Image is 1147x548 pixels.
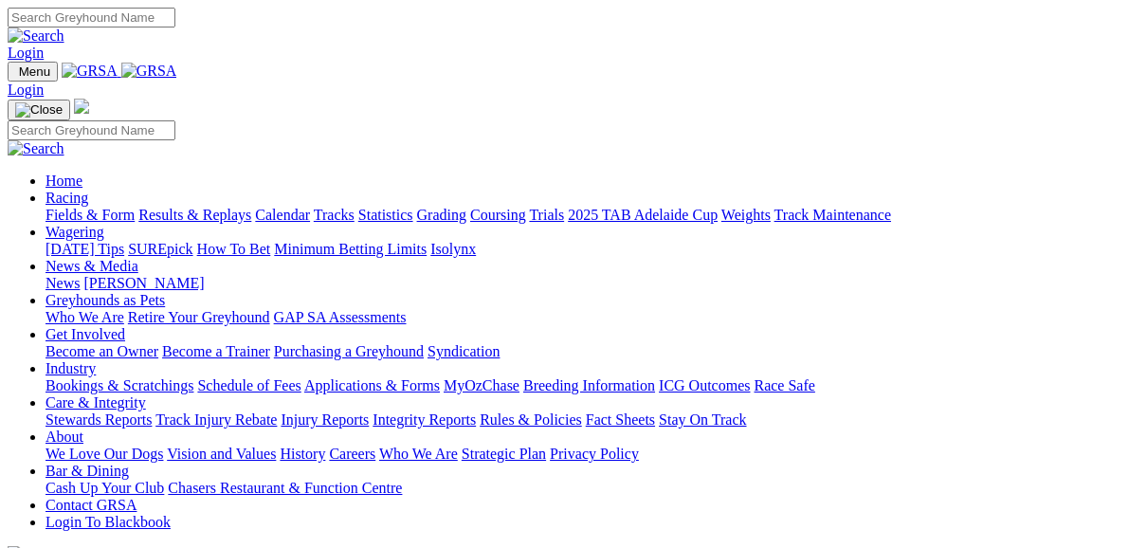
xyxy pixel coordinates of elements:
[550,446,639,462] a: Privacy Policy
[167,446,276,462] a: Vision and Values
[430,241,476,257] a: Isolynx
[74,99,89,114] img: logo-grsa-white.png
[280,446,325,462] a: History
[8,100,70,120] button: Toggle navigation
[523,377,655,393] a: Breeding Information
[470,207,526,223] a: Coursing
[138,207,251,223] a: Results & Replays
[155,411,277,428] a: Track Injury Rebate
[373,411,476,428] a: Integrity Reports
[46,292,165,308] a: Greyhounds as Pets
[428,343,500,359] a: Syndication
[8,62,58,82] button: Toggle navigation
[46,190,88,206] a: Racing
[659,377,750,393] a: ICG Outcomes
[121,63,177,80] img: GRSA
[46,241,1139,258] div: Wagering
[46,446,163,462] a: We Love Our Dogs
[274,343,424,359] a: Purchasing a Greyhound
[46,241,124,257] a: [DATE] Tips
[754,377,814,393] a: Race Safe
[46,480,1139,497] div: Bar & Dining
[659,411,746,428] a: Stay On Track
[128,241,192,257] a: SUREpick
[529,207,564,223] a: Trials
[46,377,1139,394] div: Industry
[274,309,407,325] a: GAP SA Assessments
[417,207,466,223] a: Grading
[304,377,440,393] a: Applications & Forms
[586,411,655,428] a: Fact Sheets
[46,411,1139,429] div: Care & Integrity
[46,326,125,342] a: Get Involved
[462,446,546,462] a: Strategic Plan
[46,514,171,530] a: Login To Blackbook
[128,309,270,325] a: Retire Your Greyhound
[62,63,118,80] img: GRSA
[329,446,375,462] a: Careers
[46,309,124,325] a: Who We Are
[8,45,44,61] a: Login
[162,343,270,359] a: Become a Trainer
[46,207,135,223] a: Fields & Form
[19,64,50,79] span: Menu
[46,275,1139,292] div: News & Media
[46,343,158,359] a: Become an Owner
[46,429,83,445] a: About
[274,241,427,257] a: Minimum Betting Limits
[46,224,104,240] a: Wagering
[358,207,413,223] a: Statistics
[379,446,458,462] a: Who We Are
[83,275,204,291] a: [PERSON_NAME]
[168,480,402,496] a: Chasers Restaurant & Function Centre
[774,207,891,223] a: Track Maintenance
[46,309,1139,326] div: Greyhounds as Pets
[314,207,355,223] a: Tracks
[197,377,300,393] a: Schedule of Fees
[8,120,175,140] input: Search
[8,8,175,27] input: Search
[46,377,193,393] a: Bookings & Scratchings
[46,173,82,189] a: Home
[444,377,519,393] a: MyOzChase
[46,207,1139,224] div: Racing
[8,27,64,45] img: Search
[46,480,164,496] a: Cash Up Your Club
[46,394,146,411] a: Care & Integrity
[46,258,138,274] a: News & Media
[15,102,63,118] img: Close
[46,343,1139,360] div: Get Involved
[8,140,64,157] img: Search
[255,207,310,223] a: Calendar
[46,497,137,513] a: Contact GRSA
[568,207,718,223] a: 2025 TAB Adelaide Cup
[480,411,582,428] a: Rules & Policies
[46,360,96,376] a: Industry
[281,411,369,428] a: Injury Reports
[46,275,80,291] a: News
[197,241,271,257] a: How To Bet
[46,411,152,428] a: Stewards Reports
[8,82,44,98] a: Login
[46,446,1139,463] div: About
[46,463,129,479] a: Bar & Dining
[721,207,771,223] a: Weights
